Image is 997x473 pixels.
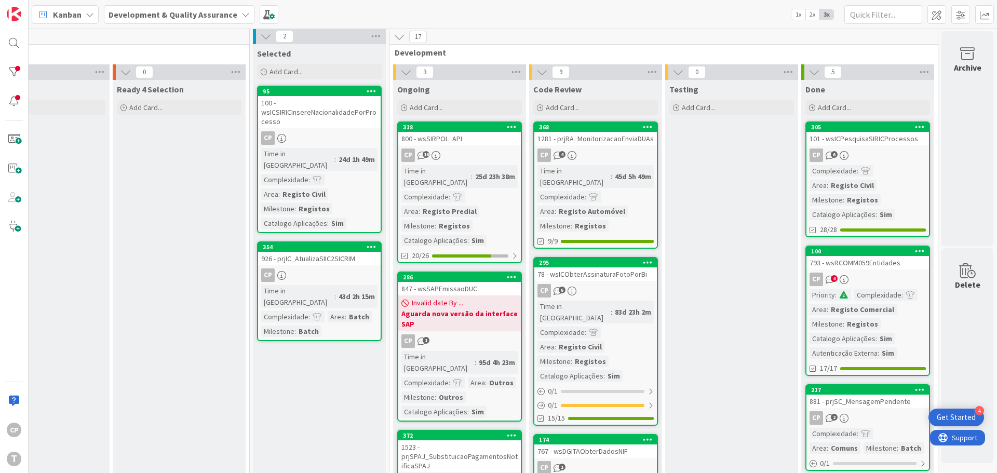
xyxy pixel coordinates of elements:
[806,256,929,269] div: 793 - wsRCOMM059Entidades
[539,259,657,266] div: 295
[534,132,657,145] div: 1281 - prjRA_MonitorizacaoEnviaDUAs
[810,273,823,286] div: CP
[449,377,450,388] span: :
[537,341,555,353] div: Area
[611,171,612,182] span: :
[258,87,381,128] div: 95100 - wsICSIRICInsereNacionalidadePorProcesso
[401,406,467,417] div: Catalogo Aplicações
[537,301,611,323] div: Time in [GEOGRAPHIC_DATA]
[485,377,487,388] span: :
[548,236,558,247] span: 9/9
[806,247,929,269] div: 100793 - wsRCOMM059Entidades
[129,103,163,112] span: Add Card...
[258,242,381,252] div: 354
[328,311,345,322] div: Area
[435,391,436,403] span: :
[401,235,467,246] div: Catalogo Aplicações
[810,442,827,454] div: Area
[533,121,658,249] a: 3681281 - prjRA_MonitorizacaoEnviaDUAsCPTime in [GEOGRAPHIC_DATA]:45d 5h 49mComplexidade:Area:Reg...
[806,148,929,162] div: CP
[398,440,521,472] div: 1523 - prjSPAJ_SubstituicaoPagamentosNotificaSPAJ
[334,154,336,165] span: :
[327,218,329,229] span: :
[7,7,21,21] img: Visit kanbanzone.com
[308,311,310,322] span: :
[539,436,657,443] div: 174
[109,9,237,20] b: Development & Quality Assurance
[533,84,582,94] span: Code Review
[831,275,838,282] span: 4
[401,191,449,202] div: Complexidade
[805,121,930,237] a: 305101 - wsICPesquisaSIRICProcessosCPComplexidade:Area:Registo CivilMilestone:RegistosCatalogo Ap...
[412,250,429,261] span: 20/26
[334,291,336,302] span: :
[401,308,518,329] b: Aguarda nova versão da interface SAP
[878,347,879,359] span: :
[805,84,825,94] span: Done
[294,203,296,214] span: :
[7,423,21,437] div: CP
[810,180,827,191] div: Area
[398,282,521,295] div: 847 - wsSAPEmissaoDUC
[937,412,976,423] div: Get Started
[552,66,570,78] span: 9
[875,333,877,344] span: :
[476,357,518,368] div: 95d 4h 23m
[898,442,924,454] div: Batch
[345,311,346,322] span: :
[398,334,521,348] div: CP
[864,442,897,454] div: Milestone
[296,326,321,337] div: Batch
[537,284,551,298] div: CP
[806,411,929,425] div: CP
[534,385,657,398] div: 0/1
[403,124,521,131] div: 318
[270,67,303,76] span: Add Card...
[548,413,565,424] span: 15/15
[257,86,382,233] a: 95100 - wsICSIRICInsereNacionalidadePorProcessoCPTime in [GEOGRAPHIC_DATA]:24d 1h 49mComplexidade...
[53,8,82,21] span: Kanban
[401,148,415,162] div: CP
[806,273,929,286] div: CP
[585,327,586,338] span: :
[901,289,903,301] span: :
[819,9,833,20] span: 3x
[559,464,565,470] span: 1
[258,252,381,265] div: 926 - prjIC_AtualizaSIIC2SICRIM
[534,444,657,458] div: 767 - wsDGITAObterDadosNIF
[572,356,609,367] div: Registos
[409,31,427,43] span: 17
[537,327,585,338] div: Complexidade
[810,209,875,220] div: Catalogo Aplicações
[296,203,332,214] div: Registos
[828,304,897,315] div: Registo Comercial
[534,148,657,162] div: CP
[805,9,819,20] span: 2x
[261,285,334,308] div: Time in [GEOGRAPHIC_DATA]
[835,289,837,301] span: :
[555,341,556,353] span: :
[537,165,611,188] div: Time in [GEOGRAPHIC_DATA]
[534,258,657,281] div: 29578 - wsICObterAssinaturaFotoPorBi
[398,123,521,145] div: 318800 - wsSIRPOL_API
[336,291,378,302] div: 43d 2h 15m
[449,191,450,202] span: :
[811,248,929,255] div: 100
[827,180,828,191] span: :
[468,377,485,388] div: Area
[572,220,609,232] div: Registos
[473,171,518,182] div: 25d 23h 38m
[398,148,521,162] div: CP
[820,363,837,374] span: 17/17
[487,377,516,388] div: Outros
[669,84,698,94] span: Testing
[537,220,571,232] div: Milestone
[806,395,929,408] div: 881 - prjSC_MensagemPendente
[810,428,857,439] div: Complexidade
[546,103,579,112] span: Add Card...
[401,377,449,388] div: Complexidade
[828,442,860,454] div: Comuns
[398,273,521,282] div: 286
[401,391,435,403] div: Milestone
[875,209,877,220] span: :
